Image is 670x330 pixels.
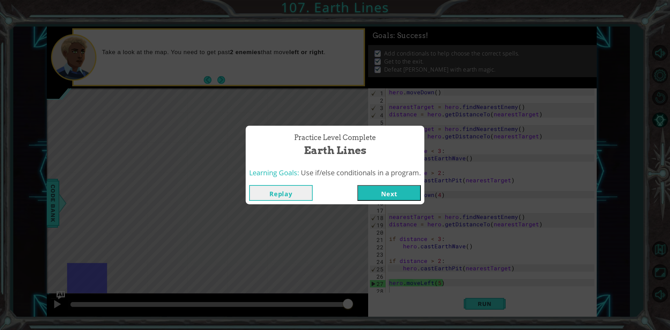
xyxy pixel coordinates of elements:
span: Use if/else conditionals in a program. [301,168,421,177]
span: Learning Goals: [249,168,299,177]
span: Practice Level Complete [294,133,376,143]
span: Earth Lines [304,143,366,158]
button: Next [357,185,421,201]
button: Replay [249,185,313,201]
